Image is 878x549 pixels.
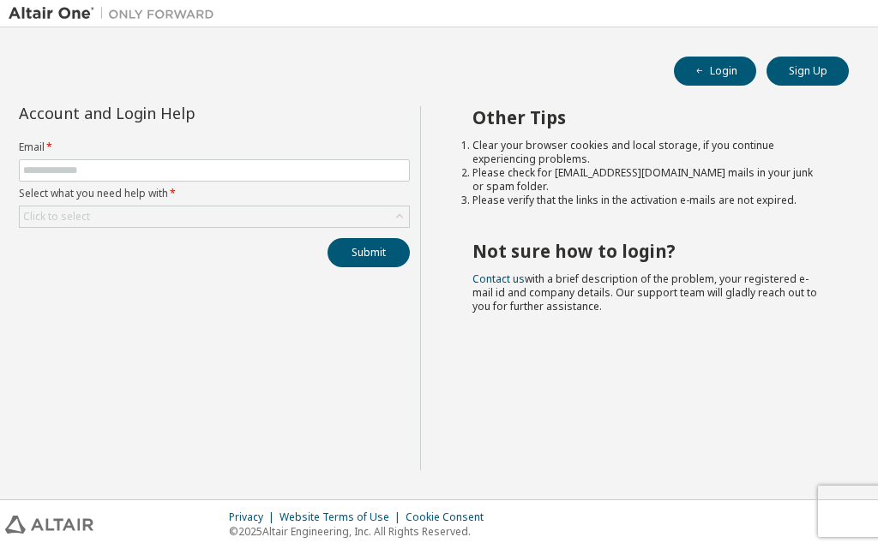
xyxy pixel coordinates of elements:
[472,139,818,166] li: Clear your browser cookies and local storage, if you continue experiencing problems.
[9,5,223,22] img: Altair One
[674,57,756,86] button: Login
[472,272,817,313] span: with a brief description of the problem, your registered e-mail id and company details. Our suppo...
[328,238,410,267] button: Submit
[472,166,818,194] li: Please check for [EMAIL_ADDRESS][DOMAIN_NAME] mails in your junk or spam folder.
[767,57,849,86] button: Sign Up
[472,106,818,128] h2: Other Tips
[280,510,406,524] div: Website Terms of Use
[229,510,280,524] div: Privacy
[5,516,93,534] img: altair_logo.svg
[23,210,90,224] div: Click to select
[229,524,494,539] p: © 2025 Altair Engineering, Inc. All Rights Reserved.
[472,194,818,207] li: Please verify that the links in the activation e-mails are not expired.
[19,106,332,120] div: Account and Login Help
[19,187,410,200] label: Select what you need help with
[20,206,409,227] div: Click to select
[472,272,525,286] a: Contact us
[19,140,410,154] label: Email
[472,240,818,262] h2: Not sure how to login?
[406,510,494,524] div: Cookie Consent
